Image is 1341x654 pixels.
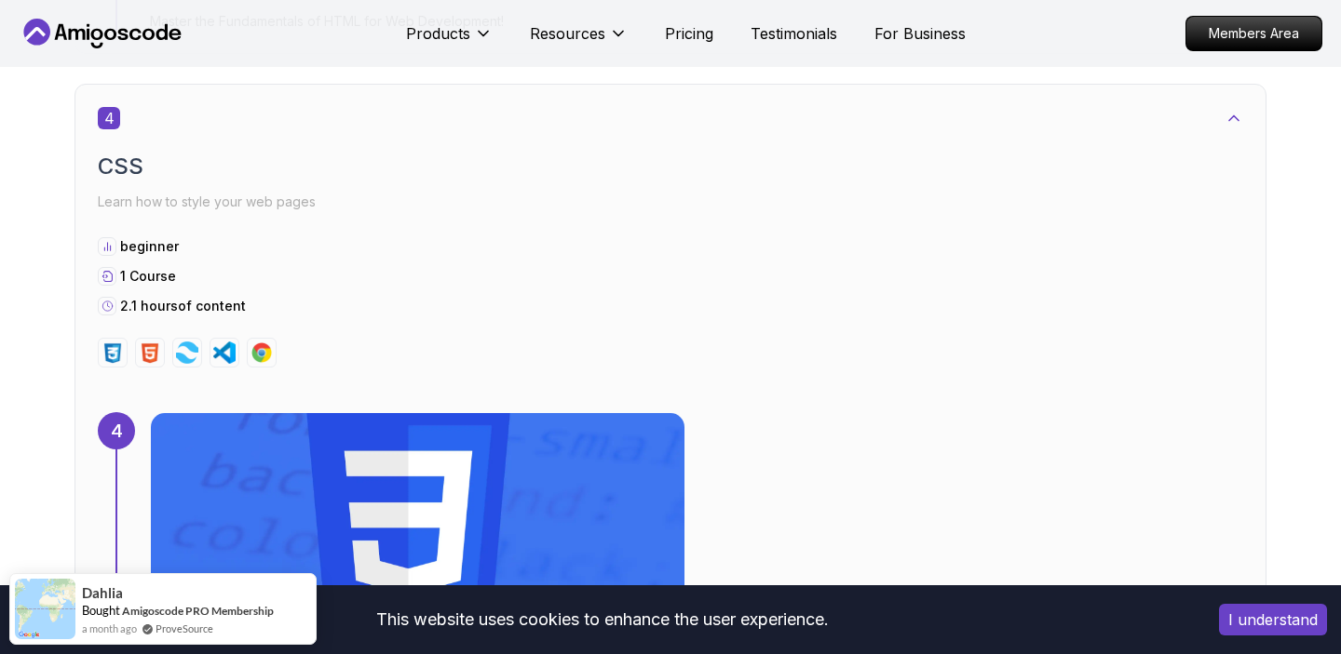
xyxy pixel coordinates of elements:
[530,22,605,45] p: Resources
[176,341,198,364] img: tailwindcss logo
[406,22,470,45] p: Products
[251,341,273,364] img: chrome logo
[1185,16,1322,51] a: Members Area
[82,603,120,618] span: Bought
[98,412,135,449] div: 4
[530,22,628,60] button: Resources
[1186,17,1321,50] p: Members Area
[406,22,493,60] button: Products
[874,22,966,45] a: For Business
[82,621,137,636] span: a month ago
[120,297,246,315] p: 2.1 hours of content
[14,599,1191,640] div: This website uses cookies to enhance the user experience.
[665,22,713,45] a: Pricing
[120,268,176,284] span: 1 Course
[122,604,274,618] a: Amigoscode PRO Membership
[98,189,1243,215] p: Learn how to style your web pages
[120,237,179,256] p: beginner
[82,585,123,601] span: Dahlia
[156,621,213,636] a: ProveSource
[1219,604,1327,635] button: Accept cookies
[213,341,236,364] img: vscode logo
[139,341,161,364] img: html logo
[98,107,120,129] span: 4
[15,579,75,639] img: provesource social proof notification image
[102,341,124,364] img: css logo
[98,152,1243,181] h2: CSS
[138,407,698,640] img: CSS Essentials card
[751,22,837,45] a: Testimonials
